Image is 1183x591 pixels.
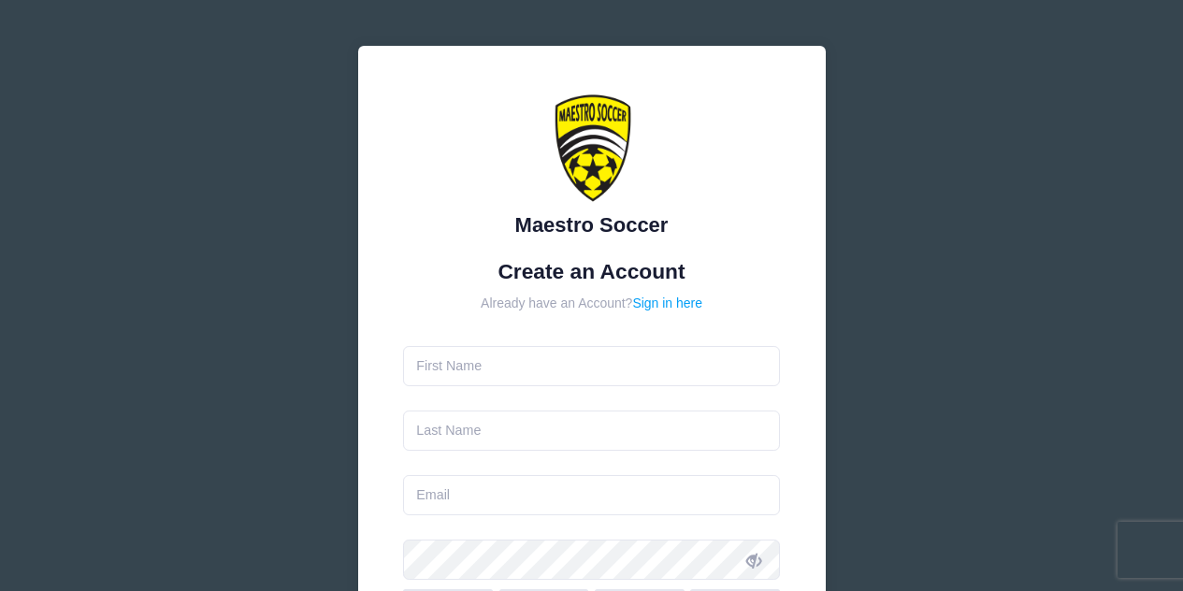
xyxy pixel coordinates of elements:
[403,346,780,386] input: First Name
[403,475,780,515] input: Email
[403,259,780,284] h1: Create an Account
[536,92,648,204] img: Maestro Soccer
[403,294,780,313] div: Already have an Account?
[632,295,702,310] a: Sign in here
[403,411,780,451] input: Last Name
[403,209,780,240] div: Maestro Soccer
